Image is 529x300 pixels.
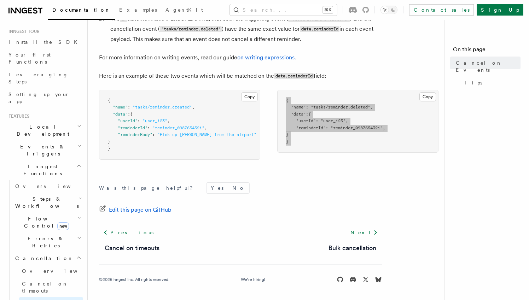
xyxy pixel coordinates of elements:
[8,72,68,84] span: Leveraging Steps
[52,7,111,13] span: Documentation
[108,14,382,44] li: The statement tells [PERSON_NAME] that both the triggering event ( ) and the cancellation event (...
[323,6,333,13] kbd: ⌘K
[105,243,159,253] a: Cancel on timeouts
[8,92,69,104] span: Setting up your app
[113,105,128,110] span: "name"
[6,120,83,140] button: Local Development
[128,105,130,110] span: :
[383,125,385,130] span: ,
[161,2,207,19] a: AgentKit
[6,88,83,108] a: Setting up your app
[453,57,521,76] a: Cancel on Events
[12,252,83,265] button: Cancellation
[143,118,167,123] span: "user_123"
[108,139,110,144] span: }
[12,212,83,232] button: Flow Controlnew
[118,125,147,130] span: "reminderId"
[456,59,521,73] span: Cancel on Events
[453,45,521,57] h4: On this page
[8,52,51,65] span: Your first Functions
[300,26,339,32] code: data.reminderId
[409,4,474,16] a: Contact sales
[204,125,207,130] span: ,
[331,125,383,130] span: "reminder_0987654321"
[12,235,77,249] span: Errors & Retries
[461,76,521,89] a: Tips
[241,92,258,101] button: Copy
[6,160,83,180] button: Inngest Functions
[306,105,308,110] span: :
[12,232,83,252] button: Errors & Retries
[57,222,69,230] span: new
[6,163,76,177] span: Inngest Functions
[237,54,295,61] a: on writing expressions
[12,215,78,229] span: Flow Control
[308,112,311,117] span: {
[12,180,83,193] a: Overview
[99,277,169,282] div: © 2025 Inngest Inc. All rights reserved.
[464,79,482,86] span: Tips
[48,2,115,20] a: Documentation
[8,39,82,45] span: Install the SDK
[99,226,157,239] a: Previous
[12,193,83,212] button: Steps & Workflows
[6,68,83,88] a: Leveraging Steps
[138,118,140,123] span: :
[152,132,155,137] span: :
[22,281,68,294] span: Cancel on timeouts
[19,265,83,277] a: Overview
[419,92,436,101] button: Copy
[207,183,228,193] button: Yes
[296,125,326,130] span: "reminderId"
[6,143,77,157] span: Events & Triggers
[115,2,161,19] a: Examples
[291,112,306,117] span: "data"
[380,6,397,14] button: Toggle dark mode
[22,268,95,274] span: Overview
[160,26,222,32] code: "tasks/reminder.deleted"
[228,183,249,193] button: No
[99,184,198,192] p: Was this page helpful?
[6,113,29,119] span: Features
[109,205,172,215] span: Edit this page on GitHub
[99,71,382,81] p: Here is an example of these two events which will be matched on the field:
[326,125,328,130] span: :
[15,183,88,189] span: Overview
[286,98,289,103] span: {
[133,105,192,110] span: "tasks/reminder.created"
[296,118,316,123] span: "userId"
[108,146,110,151] span: }
[370,105,373,110] span: ,
[316,118,318,123] span: :
[128,112,130,117] span: :
[321,118,345,123] span: "user_123"
[12,195,79,210] span: Steps & Workflows
[306,112,308,117] span: :
[329,243,376,253] a: Bulk cancellation
[118,132,152,137] span: "reminderBody"
[291,105,306,110] span: "name"
[99,205,172,215] a: Edit this page on GitHub
[113,112,128,117] span: "data"
[99,53,382,63] p: For more information on writing events, read our guide .
[192,105,194,110] span: ,
[6,48,83,68] a: Your first Functions
[311,105,370,110] span: "tasks/reminder.deleted"
[130,112,133,117] span: {
[477,4,523,16] a: Sign Up
[167,118,170,123] span: ,
[345,118,348,123] span: ,
[6,140,83,160] button: Events & Triggers
[165,7,203,13] span: AgentKit
[119,7,157,13] span: Examples
[147,125,150,130] span: :
[286,132,289,137] span: }
[157,132,256,137] span: "Pick up [PERSON_NAME] from the airport"
[241,277,265,282] a: We're hiring!
[346,226,382,239] a: Next
[274,73,314,79] code: data.reminderId
[152,125,204,130] span: "reminder_0987654321"
[6,36,83,48] a: Install the SDK
[6,123,77,137] span: Local Development
[108,98,110,103] span: {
